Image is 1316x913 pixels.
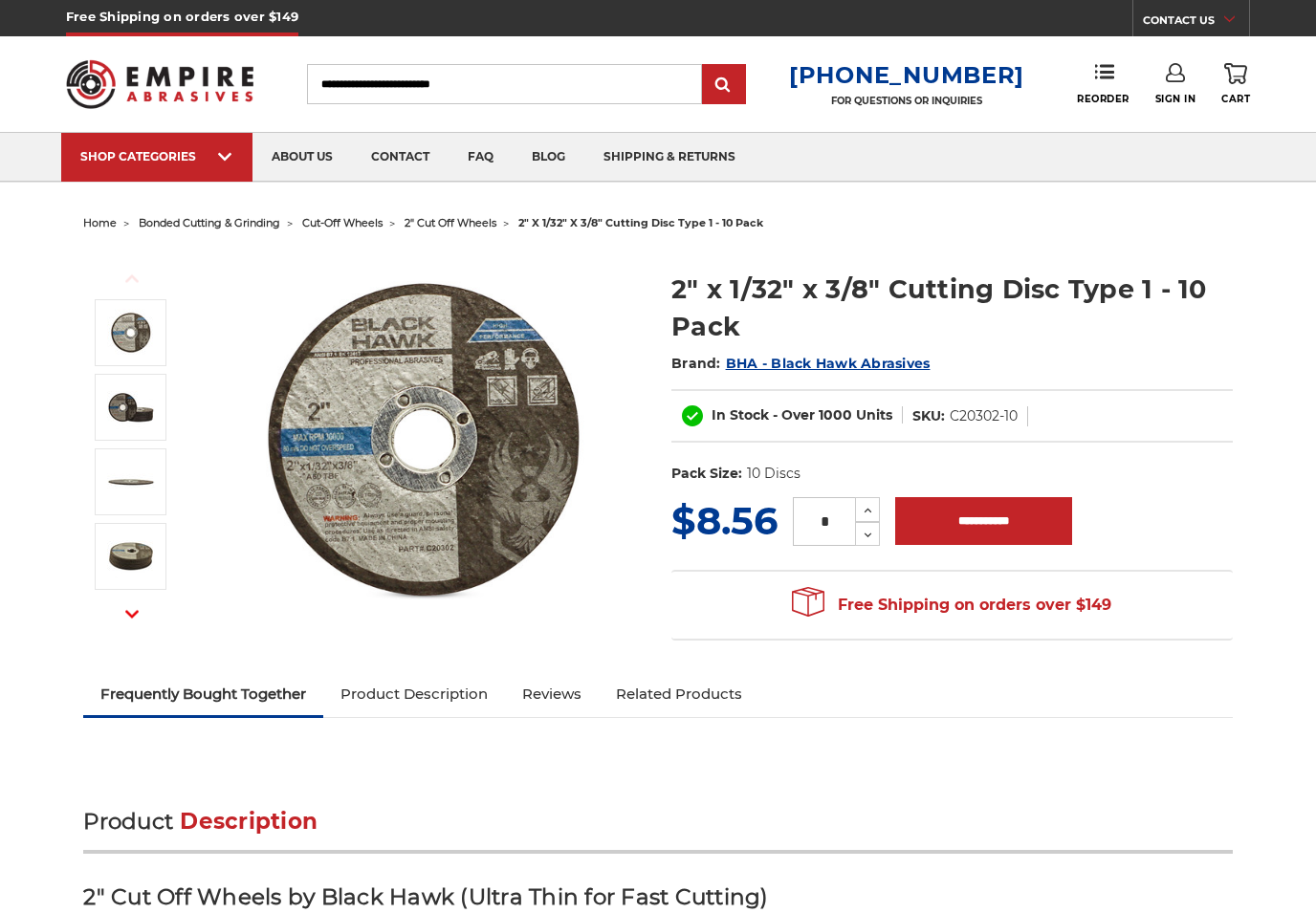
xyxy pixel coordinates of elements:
[513,133,584,182] a: blog
[352,133,449,182] a: contact
[599,673,759,715] a: Related Products
[1077,63,1130,104] a: Reorder
[584,133,755,182] a: shipping & returns
[712,406,769,424] span: In Stock
[726,355,931,372] a: BHA - Black Hawk Abrasives
[671,271,1233,345] h1: 2" x 1/32" x 3/8" Cutting Disc Type 1 - 10 Pack
[1221,63,1250,105] a: Cart
[747,464,801,484] dd: 10 Discs
[505,673,599,715] a: Reviews
[950,406,1018,426] dd: C20302-10
[323,673,505,715] a: Product Description
[109,594,155,635] button: Next
[235,250,618,633] img: 2" x 1/32" x 3/8" Cut Off Wheel
[912,406,945,426] dt: SKU:
[792,586,1111,624] span: Free Shipping on orders over $149
[83,883,768,910] strong: 2" Cut Off Wheels by Black Hawk (Ultra Thin for Fast Cutting)
[109,258,155,299] button: Previous
[1221,93,1250,105] span: Cart
[705,66,743,104] input: Submit
[107,383,155,431] img: 2" x 1/32" x 3/8" Cutting Disc
[671,355,721,372] span: Brand:
[671,497,778,544] span: $8.56
[1143,10,1249,36] a: CONTACT US
[518,216,763,229] span: 2" x 1/32" x 3/8" cutting disc type 1 - 10 pack
[107,309,155,357] img: 2" x 1/32" x 3/8" Cut Off Wheel
[80,149,233,163] div: SHOP CATEGORIES
[405,216,496,229] a: 2" cut off wheels
[83,673,323,715] a: Frequently Bought Together
[66,48,253,121] img: Empire Abrasives
[139,216,280,229] a: bonded cutting & grinding
[83,216,117,229] a: home
[1077,93,1130,105] span: Reorder
[252,133,352,182] a: about us
[789,61,1024,89] a: [PHONE_NUMBER]
[819,406,852,424] span: 1000
[1155,93,1196,105] span: Sign In
[773,406,815,424] span: - Over
[107,533,155,580] img: 2 inch cut off wheel 10 pack
[83,808,173,835] span: Product
[856,406,892,424] span: Units
[789,95,1024,107] p: FOR QUESTIONS OR INQUIRIES
[180,808,318,835] span: Description
[107,458,155,506] img: 2 Cutting Disc Ultra Thin
[671,464,742,484] dt: Pack Size:
[302,216,383,229] a: cut-off wheels
[449,133,513,182] a: faq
